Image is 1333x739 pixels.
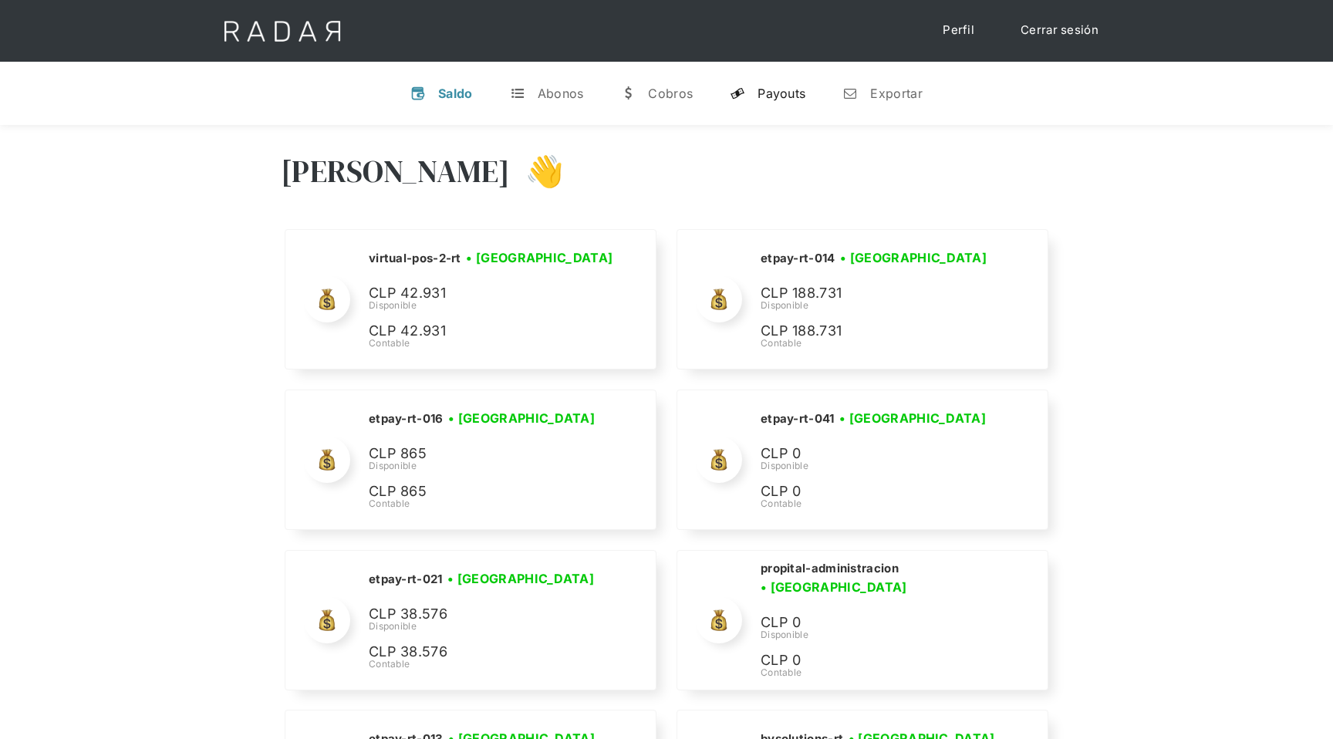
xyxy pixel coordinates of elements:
h2: etpay-rt-014 [761,251,835,266]
h3: • [GEOGRAPHIC_DATA] [447,569,594,588]
p: CLP 865 [369,443,600,465]
div: Disponible [761,628,1029,642]
h3: • [GEOGRAPHIC_DATA] [839,409,986,427]
div: v [410,86,426,101]
div: Cobros [648,86,693,101]
h3: • [GEOGRAPHIC_DATA] [761,578,907,596]
p: CLP 42.931 [369,282,600,305]
h2: etpay-rt-041 [761,411,835,427]
div: Contable [761,497,992,511]
h3: [PERSON_NAME] [281,152,510,191]
h2: etpay-rt-021 [369,572,443,587]
div: Contable [761,666,1029,680]
div: Disponible [369,459,600,473]
h2: virtual-pos-2-rt [369,251,461,266]
p: CLP 0 [761,650,992,672]
div: Disponible [369,619,600,633]
h2: propital-administracion [761,561,899,576]
p: CLP 38.576 [369,641,600,663]
a: Perfil [927,15,990,46]
h3: • [GEOGRAPHIC_DATA] [448,409,595,427]
p: CLP 188.731 [761,282,992,305]
p: CLP 0 [761,443,992,465]
div: Disponible [761,299,992,312]
div: w [620,86,636,101]
p: CLP 0 [761,481,992,503]
div: y [730,86,745,101]
div: n [842,86,858,101]
div: Abonos [538,86,584,101]
div: Contable [369,657,600,671]
div: Exportar [870,86,922,101]
div: Contable [761,336,992,350]
div: Contable [369,336,618,350]
p: CLP 42.931 [369,320,600,343]
div: Disponible [369,299,618,312]
h3: 👋 [510,152,564,191]
h3: • [GEOGRAPHIC_DATA] [466,248,613,267]
div: Contable [369,497,600,511]
div: Payouts [758,86,805,101]
a: Cerrar sesión [1005,15,1114,46]
h2: etpay-rt-016 [369,411,444,427]
div: t [510,86,525,101]
div: Saldo [438,86,473,101]
p: CLP 38.576 [369,603,600,626]
div: Disponible [761,459,992,473]
p: CLP 188.731 [761,320,992,343]
h3: • [GEOGRAPHIC_DATA] [840,248,987,267]
p: CLP 865 [369,481,600,503]
p: CLP 0 [761,612,992,634]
